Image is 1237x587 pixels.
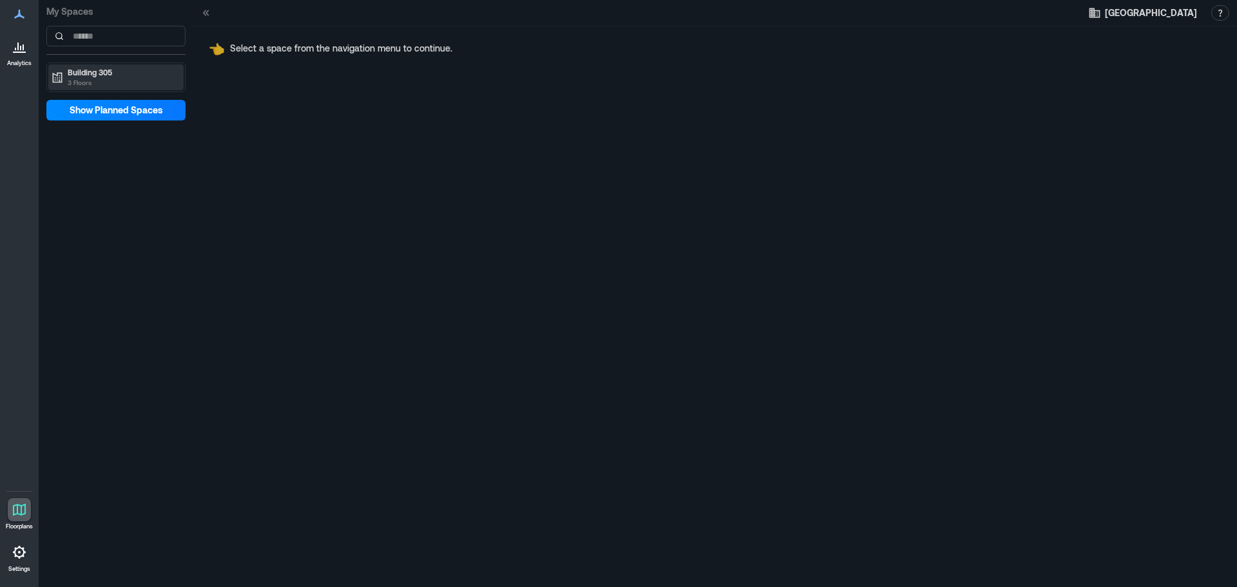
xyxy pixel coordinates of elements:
[1084,3,1201,23] button: [GEOGRAPHIC_DATA]
[70,104,163,117] span: Show Planned Spaces
[7,59,32,67] p: Analytics
[6,523,33,530] p: Floorplans
[8,565,30,573] p: Settings
[68,67,176,77] p: Building 305
[2,494,37,534] a: Floorplans
[230,42,452,55] p: Select a space from the navigation menu to continue.
[68,77,176,88] p: 3 Floors
[209,41,225,56] span: pointing left
[3,31,35,71] a: Analytics
[46,100,186,120] button: Show Planned Spaces
[4,537,35,577] a: Settings
[46,5,186,18] p: My Spaces
[1105,6,1197,19] span: [GEOGRAPHIC_DATA]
